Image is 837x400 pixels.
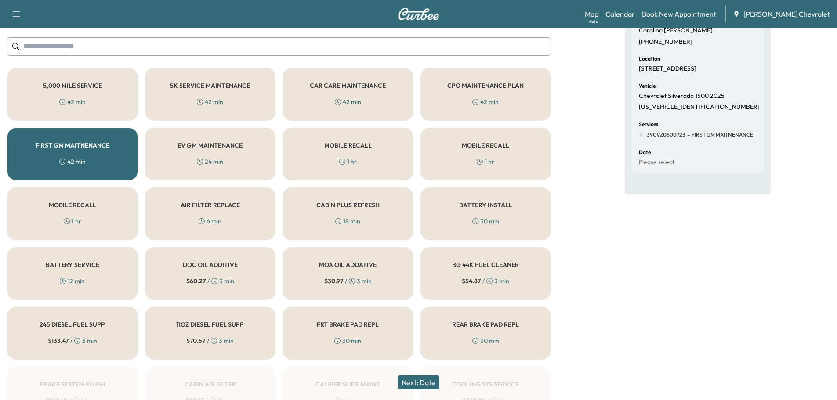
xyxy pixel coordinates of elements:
div: / 3 min [462,277,509,285]
div: 42 min [472,97,499,106]
h5: 11OZ DIESEL FUEL SUPP [176,321,244,328]
div: 42 min [59,97,86,106]
h5: FIRST GM MAITNENANCE [36,142,109,148]
h5: MOBILE RECALL [324,142,372,148]
img: Curbee Logo [398,8,440,20]
h5: BATTERY INSTALL [459,202,512,208]
div: 30 min [334,336,361,345]
span: $ 133.47 [48,336,69,345]
div: 24 min [197,157,223,166]
h6: Location [639,56,660,61]
div: 30 min [472,217,499,226]
p: [PHONE_NUMBER] [639,38,692,46]
h5: 5,000 MILE SERVICE [43,83,102,89]
p: Please select [639,159,674,166]
div: / 3 min [186,277,234,285]
span: $ 54.87 [462,277,481,285]
div: / 3 min [48,336,97,345]
span: 39CVZ0600723 [647,131,685,138]
div: 1 hr [477,157,494,166]
div: / 3 min [186,336,234,345]
h5: 245 DIESEL FUEL SUPP [40,321,105,328]
h5: BATTERY SERVICE [46,262,99,268]
h6: Vehicle [639,83,656,89]
h5: MOBILE RECALL [462,142,509,148]
div: 1 hr [339,157,357,166]
span: $ 60.27 [186,277,206,285]
p: Carolina [PERSON_NAME] [639,27,713,35]
p: [STREET_ADDRESS] [639,65,696,73]
div: / 3 min [324,277,372,285]
div: 42 min [59,157,86,166]
h5: CPO MAINTENANCE PLAN [447,83,524,89]
h5: CAR CARE MAINTENANCE [310,83,386,89]
h5: AIR FILTER REPLACE [181,202,240,208]
h5: DOC OIL ADDITIVE [183,262,238,268]
span: $ 30.97 [324,277,343,285]
p: Chevrolet Silverado 1500 2025 [639,92,725,100]
h5: 5K SERVICE MAINTENANCE [170,83,250,89]
h5: MOBILE RECALL [49,202,96,208]
div: 18 min [335,217,360,226]
h5: CABIN PLUS REFRESH [316,202,380,208]
div: 6 min [199,217,221,226]
h5: EV GM MAINTENANCE [178,142,243,148]
span: - [685,130,690,139]
a: Calendar [605,9,635,19]
h5: FRT BRAKE PAD REPL [317,321,379,328]
h6: Date [639,150,651,155]
h5: REAR BRAKE PAD REPL [452,321,519,328]
h5: BG 44K FUEL CLEANER [452,262,519,268]
button: Next: Date [398,375,439,389]
a: MapBeta [585,9,598,19]
a: Book New Appointment [642,9,716,19]
span: FIRST GM MAITNENANCE [690,131,753,138]
div: Beta [589,18,598,25]
span: [PERSON_NAME] Chevrolet [743,9,830,19]
div: 12 min [60,277,85,285]
h6: Services [639,122,658,127]
div: 42 min [335,97,361,106]
div: 30 min [472,336,499,345]
div: 1 hr [64,217,81,226]
div: 42 min [197,97,223,106]
p: [US_VEHICLE_IDENTIFICATION_NUMBER] [639,103,760,111]
h5: MOA OIL ADDATIVE [319,262,377,268]
span: $ 70.57 [186,336,205,345]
